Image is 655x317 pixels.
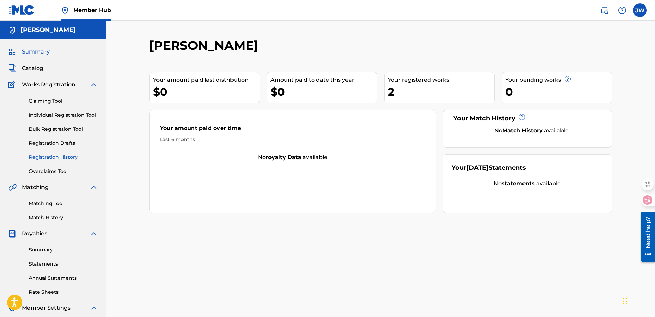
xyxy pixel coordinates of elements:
[621,284,655,317] iframe: Chat Widget
[452,179,603,188] div: No available
[466,164,489,172] span: [DATE]
[618,6,626,14] img: help
[266,154,301,161] strong: royalty data
[22,183,49,191] span: Matching
[633,3,647,17] div: User Menu
[22,304,71,312] span: Member Settings
[597,3,611,17] a: Public Search
[505,76,612,84] div: Your pending works
[388,84,494,99] div: 2
[90,304,98,312] img: expand
[29,140,98,147] a: Registration Drafts
[8,81,17,89] img: Works Registration
[519,114,525,120] span: ?
[29,168,98,175] a: Overclaims Tool
[8,304,16,312] img: Member Settings
[270,84,377,99] div: $0
[149,38,262,53] h2: [PERSON_NAME]
[452,163,526,173] div: Your Statements
[8,64,16,72] img: Catalog
[388,76,494,84] div: Your registered works
[22,64,43,72] span: Catalog
[8,64,43,72] a: CatalogCatalog
[150,153,436,162] div: No available
[565,76,570,82] span: ?
[8,183,17,191] img: Matching
[452,114,603,123] div: Your Match History
[502,127,543,134] strong: Match History
[29,97,98,105] a: Claiming Tool
[600,6,608,14] img: search
[29,126,98,133] a: Bulk Registration Tool
[270,76,377,84] div: Amount paid to date this year
[8,26,16,34] img: Accounts
[8,230,16,238] img: Royalties
[29,111,98,119] a: Individual Registration Tool
[22,48,50,56] span: Summary
[29,154,98,161] a: Registration History
[153,84,260,99] div: $0
[29,260,98,268] a: Statements
[90,230,98,238] img: expand
[623,291,627,312] div: 拖动
[61,6,69,14] img: Top Rightsholder
[615,3,629,17] div: Help
[502,180,535,187] strong: statements
[8,48,50,56] a: SummarySummary
[29,246,98,254] a: Summary
[22,230,47,238] span: Royalties
[90,183,98,191] img: expand
[160,136,426,143] div: Last 6 months
[29,289,98,296] a: Rate Sheets
[73,6,111,14] span: Member Hub
[636,209,655,265] iframe: Resource Center
[29,274,98,282] a: Annual Statements
[22,81,75,89] span: Works Registration
[160,124,426,136] div: Your amount paid over time
[460,127,603,135] div: No available
[621,284,655,317] div: 聊天小组件
[153,76,260,84] div: Your amount paid last distribution
[21,26,76,34] h5: 王靖仁
[505,84,612,99] div: 0
[8,48,16,56] img: Summary
[29,214,98,221] a: Match History
[29,200,98,207] a: Matching Tool
[90,81,98,89] img: expand
[8,5,35,15] img: MLC Logo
